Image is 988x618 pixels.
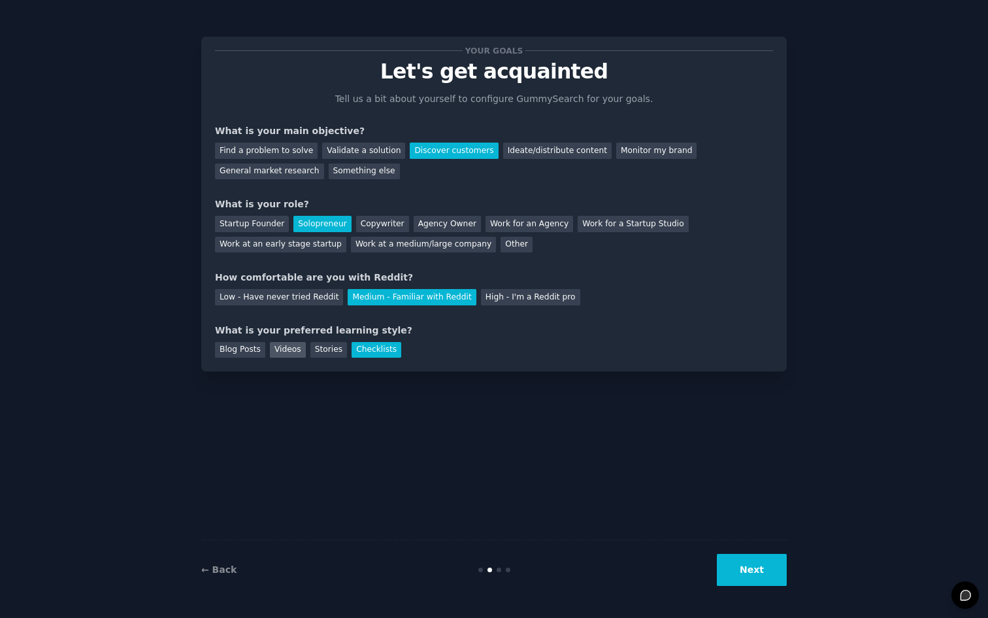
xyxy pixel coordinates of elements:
div: Discover customers [410,143,498,159]
div: Work for an Agency [486,216,573,232]
div: Something else [329,163,400,180]
div: Find a problem to solve [215,143,318,159]
div: Medium - Familiar with Reddit [348,289,476,305]
div: General market research [215,163,324,180]
div: Work at a medium/large company [351,237,496,253]
div: What is your preferred learning style? [215,324,773,337]
button: Next [717,554,787,586]
div: Low - Have never tried Reddit [215,289,343,305]
div: Work for a Startup Studio [578,216,688,232]
div: Solopreneur [293,216,351,232]
div: Monitor my brand [616,143,697,159]
div: Validate a solution [322,143,405,159]
div: Copywriter [356,216,409,232]
div: Checklists [352,342,401,358]
div: What is your main objective? [215,124,773,138]
div: Blog Posts [215,342,265,358]
div: How comfortable are you with Reddit? [215,271,773,284]
div: What is your role? [215,197,773,211]
div: High - I'm a Reddit pro [481,289,580,305]
div: Startup Founder [215,216,289,232]
div: Other [501,237,533,253]
div: Stories [310,342,347,358]
div: Work at an early stage startup [215,237,346,253]
div: Videos [270,342,306,358]
span: Your goals [463,44,525,58]
div: Ideate/distribute content [503,143,612,159]
p: Let's get acquainted [215,60,773,83]
p: Tell us a bit about yourself to configure GummySearch for your goals. [329,92,659,106]
div: Agency Owner [414,216,481,232]
a: ← Back [201,564,237,575]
